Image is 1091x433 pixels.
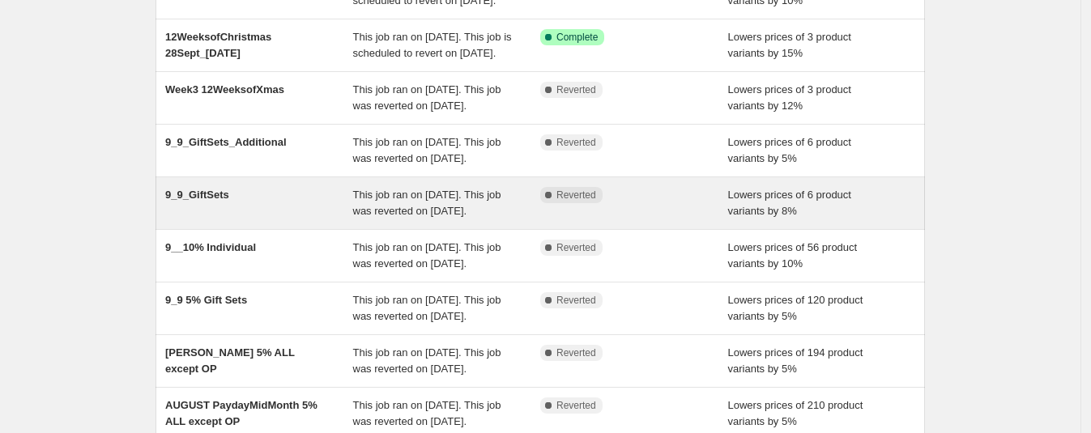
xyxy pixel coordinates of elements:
span: Lowers prices of 3 product variants by 15% [728,31,851,59]
span: 9_9 5% Gift Sets [165,294,247,306]
span: Lowers prices of 120 product variants by 5% [728,294,863,322]
span: This job ran on [DATE]. This job was reverted on [DATE]. [353,294,501,322]
span: Reverted [556,241,596,254]
span: Reverted [556,83,596,96]
span: This job ran on [DATE]. This job was reverted on [DATE]. [353,346,501,375]
span: Reverted [556,399,596,412]
span: This job ran on [DATE]. This job is scheduled to revert on [DATE]. [353,31,512,59]
span: This job ran on [DATE]. This job was reverted on [DATE]. [353,136,501,164]
span: Reverted [556,189,596,202]
span: Lowers prices of 3 product variants by 12% [728,83,851,112]
span: Lowers prices of 210 product variants by 5% [728,399,863,427]
span: 9__10% Individual [165,241,256,253]
span: [PERSON_NAME] 5% ALL except OP [165,346,295,375]
span: AUGUST PaydayMidMonth 5% ALL except OP [165,399,317,427]
span: Complete [556,31,598,44]
span: 9_9_GiftSets_Additional [165,136,287,148]
span: Reverted [556,294,596,307]
span: 9_9_GiftSets [165,189,229,201]
span: Lowers prices of 56 product variants by 10% [728,241,858,270]
span: Lowers prices of 194 product variants by 5% [728,346,863,375]
span: This job ran on [DATE]. This job was reverted on [DATE]. [353,399,501,427]
span: This job ran on [DATE]. This job was reverted on [DATE]. [353,241,501,270]
span: 12WeeksofChristmas 28Sept_[DATE] [165,31,271,59]
span: This job ran on [DATE]. This job was reverted on [DATE]. [353,83,501,112]
span: Lowers prices of 6 product variants by 5% [728,136,851,164]
span: This job ran on [DATE]. This job was reverted on [DATE]. [353,189,501,217]
span: Week3 12WeeksofXmas [165,83,284,96]
span: Lowers prices of 6 product variants by 8% [728,189,851,217]
span: Reverted [556,136,596,149]
span: Reverted [556,346,596,359]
